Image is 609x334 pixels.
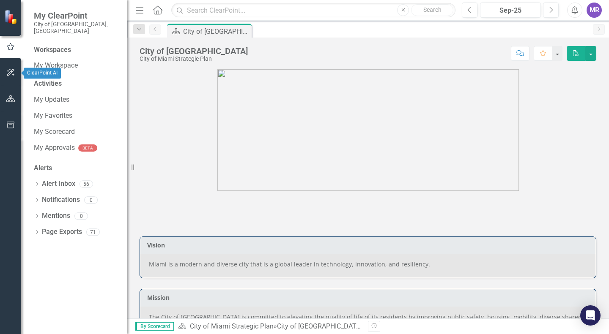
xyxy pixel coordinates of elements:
div: 0 [84,196,98,204]
div: City of [GEOGRAPHIC_DATA] [277,322,362,330]
a: City of Miami Strategic Plan [190,322,274,330]
input: Search ClearPoint... [171,3,455,18]
small: City of [GEOGRAPHIC_DATA], [GEOGRAPHIC_DATA] [34,21,118,35]
a: Notifications [42,195,80,205]
a: Mentions [42,211,70,221]
div: ClearPoint AI [24,68,61,79]
div: Activities [34,79,118,89]
div: Alerts [34,163,118,173]
div: » [178,322,362,331]
div: City of [GEOGRAPHIC_DATA] [140,46,248,56]
span: By Scorecard [135,322,174,331]
div: 56 [80,180,93,187]
img: city_priorities_all%20smaller%20copy.png [217,69,519,191]
h3: Mission [147,294,592,301]
div: City of [GEOGRAPHIC_DATA] [183,26,250,37]
div: City of Miami Strategic Plan [140,56,248,62]
div: 71 [86,228,100,236]
div: 0 [74,212,88,220]
button: Sep-25 [480,3,541,18]
img: ClearPoint Strategy [4,9,19,24]
a: My Favorites [34,111,118,121]
a: My Workspace [34,61,118,71]
a: Alert Inbox [42,179,75,189]
div: Workspaces [34,45,71,55]
h3: Vision [147,242,592,248]
p: The City of [GEOGRAPHIC_DATA] is committed to elevating the quality of life of its residents by i... [149,313,587,330]
a: Page Exports [42,227,82,237]
button: MR [587,3,602,18]
button: Search [411,4,453,16]
span: Search [423,6,442,13]
a: My Updates [34,95,118,105]
span: My ClearPoint [34,11,118,21]
div: Sep-25 [483,5,538,16]
div: BETA [78,144,97,152]
a: My Scorecard [34,127,118,137]
span: Miami is a modern and diverse city that is a global leader in technology, innovation, and resilie... [149,260,430,268]
div: Open Intercom Messenger [580,305,601,326]
a: My Approvals [34,143,75,153]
